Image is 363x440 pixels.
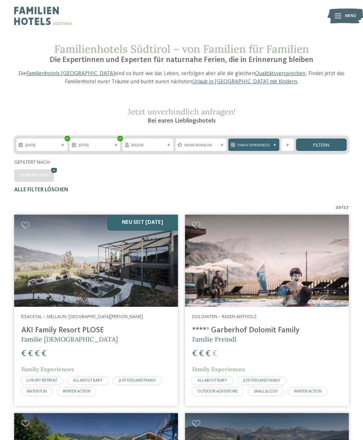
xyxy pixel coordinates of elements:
span: WATER FUN [27,390,47,394]
span: Meine Wünsche [184,143,218,148]
span: Familie [DEMOGRAPHIC_DATA] [21,335,118,343]
span: [DATE] [25,143,58,148]
span: € [21,350,26,358]
span: [DATE] [78,143,112,148]
span: € [192,350,197,358]
a: Familienhotels gesucht? Hier findet ihr die besten! NEU seit [DATE] Eisacktal – Mellaun, [GEOGRAP... [14,215,178,406]
span: SMALL & COSY [254,390,278,394]
span: ALL ABOUT BABY [73,379,103,383]
span: Region [131,143,164,148]
span: filtern [313,143,329,148]
span: Family Experiences [192,366,245,373]
p: Die sind so bunt wie das Leben, verfolgen aber alle die gleichen . Findet jetzt das Familienhotel... [14,70,349,86]
a: Familienhotels [GEOGRAPHIC_DATA] [26,71,115,77]
span: Family Experiences [237,143,270,148]
span: LUXURY RETREAT [27,379,57,383]
span: Alle Filter löschen [14,187,68,193]
span: WINTER ACTION [63,390,90,394]
span: Familie Preindl [192,335,236,343]
span: WINTER ACTION [294,390,322,394]
span: Jetzt unverbindlich anfragen! [128,107,236,117]
a: Familienhotels gesucht? Hier findet ihr die besten! Dolomiten – Rasen-Antholz ****ˢ Garberhof Dol... [185,215,349,406]
span: Familienhotels Südtirol – von Familien für Familien [54,42,309,56]
span: € [35,350,40,358]
span: Family Experiences [21,366,74,373]
h4: ****ˢ Garberhof Dolomit Family [192,326,342,335]
span: Menü [345,13,356,19]
span: OUTDOOR ADVENTURE [197,390,238,394]
span: € [28,350,33,358]
a: Urlaub in [GEOGRAPHIC_DATA] mit Kindern [192,79,297,85]
span: 27 [344,204,349,211]
span: € [206,350,211,358]
span: 20 [336,204,341,211]
h4: AKI Family Resort PLOSE [21,326,171,335]
span: Die Expertinnen und Experten für naturnahe Ferien, die in Erinnerung bleiben [50,56,313,64]
span: Dolomiten – Rasen-Antholz [192,315,257,319]
span: Gefiltert nach: [14,160,51,165]
span: Öffnungszeit [19,173,50,177]
span: € [41,350,46,358]
img: Familienhotels Südtirol [328,7,363,25]
a: Qualitätsversprechen [255,71,306,77]
span: / [341,204,344,211]
span: Bei euren Lieblingshotels [147,118,216,124]
span: € [212,350,217,358]
span: JUST KIDS AND FAMILY [119,379,156,383]
span: ALL ABOUT BABY [197,379,227,383]
span: Eisacktal – Mellaun, [GEOGRAPHIC_DATA][PERSON_NAME] [21,315,143,319]
span: JUST KIDS AND FAMILY [243,379,280,383]
span: € [199,350,204,358]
